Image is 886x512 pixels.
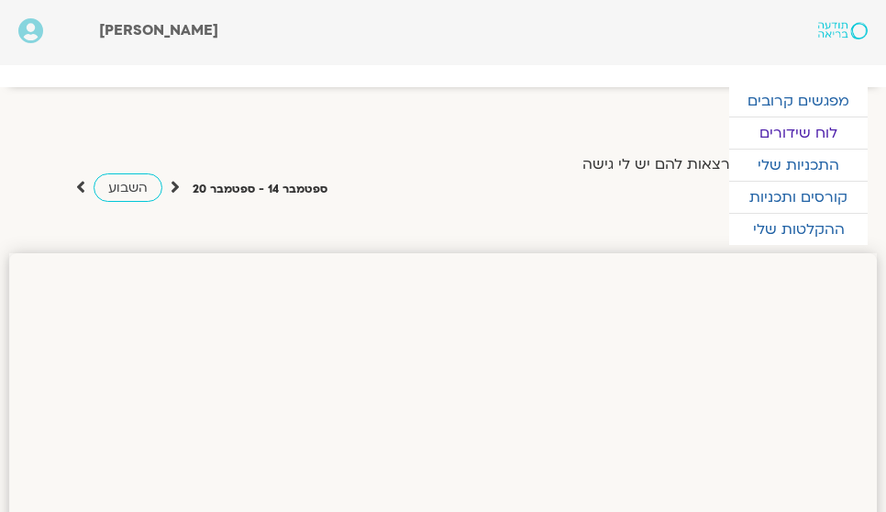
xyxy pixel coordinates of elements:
[729,85,868,117] a: מפגשים קרובים
[108,179,148,196] span: השבוע
[729,182,868,213] a: קורסים ותכניות
[94,173,162,202] a: השבוע
[729,117,868,149] a: לוח שידורים
[99,20,218,40] span: [PERSON_NAME]
[582,156,793,173] label: הצג רק הרצאות להם יש לי גישה
[729,150,868,181] a: התכניות שלי
[729,214,868,245] a: ההקלטות שלי
[193,180,327,199] p: ספטמבר 14 - ספטמבר 20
